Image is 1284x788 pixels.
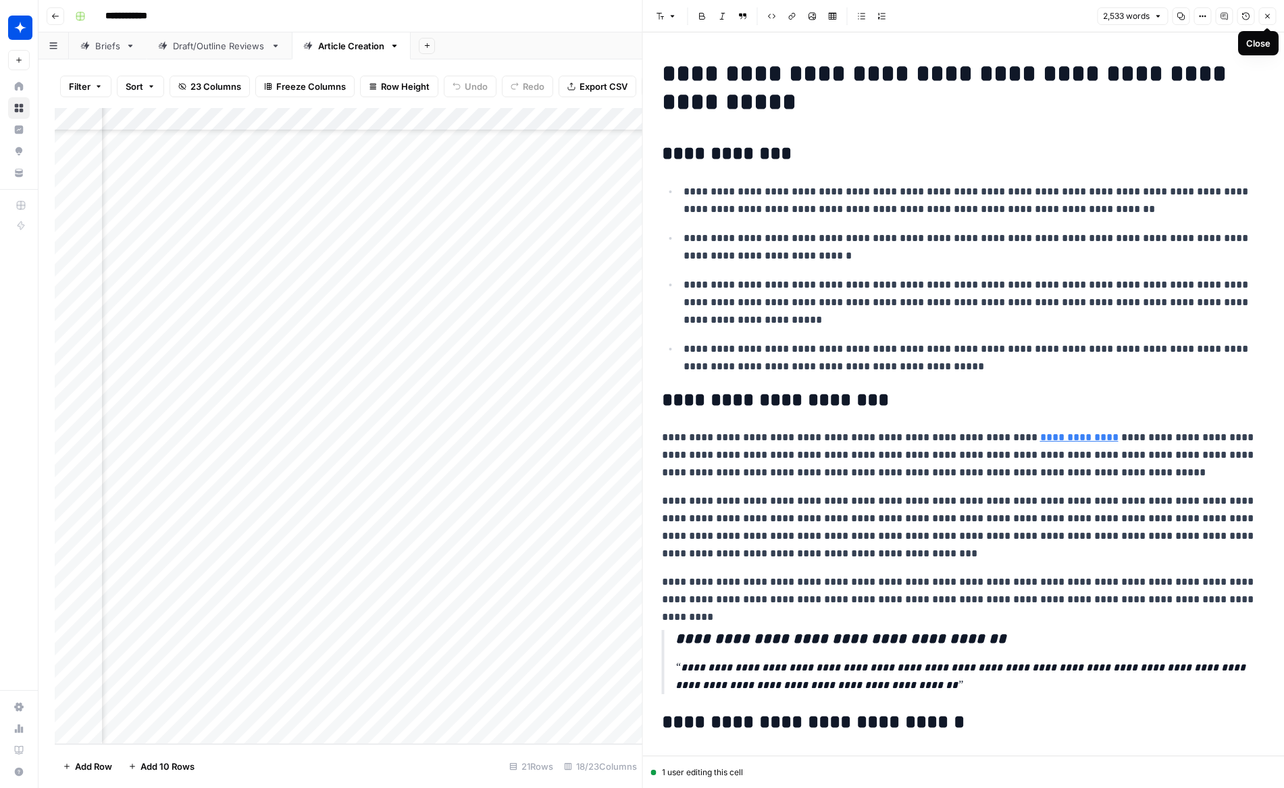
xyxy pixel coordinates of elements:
img: Wiz Logo [8,16,32,40]
button: 23 Columns [170,76,250,97]
span: Freeze Columns [276,80,346,93]
span: Undo [465,80,488,93]
a: Your Data [8,162,30,184]
a: Settings [8,696,30,718]
div: Article Creation [318,39,384,53]
span: Row Height [381,80,430,93]
span: 23 Columns [190,80,241,93]
a: Draft/Outline Reviews [147,32,292,59]
button: Add 10 Rows [120,756,203,777]
span: 2,533 words [1103,10,1150,22]
span: Filter [69,80,91,93]
span: Export CSV [580,80,627,93]
div: Briefs [95,39,120,53]
div: 18/23 Columns [559,756,642,777]
button: Undo [444,76,496,97]
a: Opportunities [8,140,30,162]
button: Sort [117,76,164,97]
a: Home [8,76,30,97]
div: 1 user editing this cell [651,766,1277,779]
a: Usage [8,718,30,739]
span: Sort [126,80,143,93]
span: Redo [523,80,544,93]
a: Briefs [69,32,147,59]
a: Article Creation [292,32,411,59]
div: Close [1246,36,1270,50]
button: Workspace: Wiz [8,11,30,45]
button: Freeze Columns [255,76,355,97]
a: Insights [8,119,30,140]
button: Add Row [55,756,120,777]
div: Draft/Outline Reviews [173,39,265,53]
div: 21 Rows [504,756,559,777]
button: Help + Support [8,761,30,783]
span: Add 10 Rows [140,760,195,773]
span: Add Row [75,760,112,773]
button: 2,533 words [1097,7,1168,25]
button: Redo [502,76,553,97]
a: Learning Hub [8,739,30,761]
button: Row Height [360,76,438,97]
button: Filter [60,76,111,97]
a: Browse [8,97,30,119]
button: Export CSV [559,76,636,97]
